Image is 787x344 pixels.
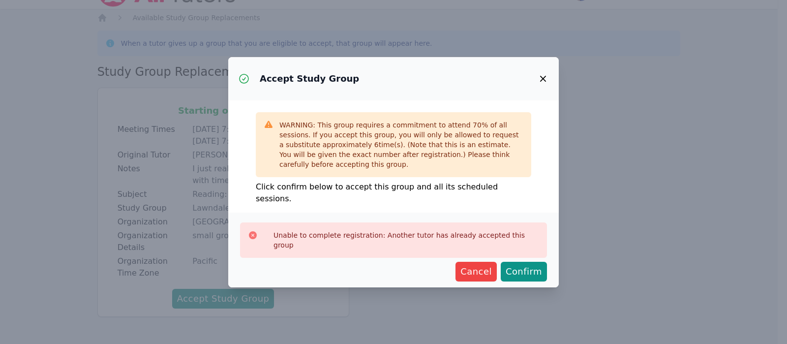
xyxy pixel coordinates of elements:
span: Cancel [460,265,492,279]
button: Confirm [501,262,547,281]
h3: Accept Study Group [260,73,359,85]
span: Confirm [506,265,542,279]
button: Cancel [455,262,497,281]
p: Click confirm below to accept this group and all its scheduled sessions. [256,181,531,205]
p: Unable to complete registration: Another tutor has already accepted this group [273,230,539,250]
div: WARNING: This group requires a commitment to attend 70 % of all sessions. If you accept this grou... [279,120,523,169]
